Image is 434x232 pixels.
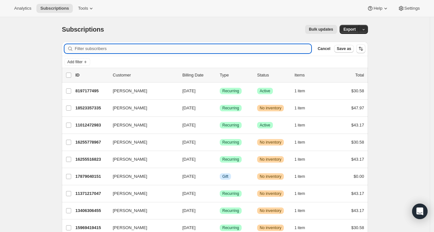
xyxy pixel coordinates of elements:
[62,26,104,33] span: Subscriptions
[222,208,239,213] span: Recurring
[75,86,364,96] div: 8197177495[PERSON_NAME][DATE]SuccessRecurringSuccessActive1 item$30.58
[109,103,173,113] button: [PERSON_NAME]
[222,123,239,128] span: Recurring
[182,106,196,110] span: [DATE]
[315,45,333,53] button: Cancel
[182,157,196,162] span: [DATE]
[109,154,173,165] button: [PERSON_NAME]
[294,172,312,181] button: 1 item
[334,45,354,53] button: Save as
[74,4,98,13] button: Tools
[75,104,364,113] div: 18523357335[PERSON_NAME][DATE]SuccessRecurringWarningNo inventory1 item$47.97
[182,123,196,127] span: [DATE]
[64,58,90,66] button: Add filter
[294,225,305,230] span: 1 item
[14,6,31,11] span: Analytics
[260,174,281,179] span: No inventory
[75,44,311,53] input: Filter subscribers
[113,207,147,214] span: [PERSON_NAME]
[75,72,108,78] p: ID
[182,72,215,78] p: Billing Date
[75,206,364,215] div: 13406306455[PERSON_NAME][DATE]SuccessRecurringWarningNo inventory1 item$43.17
[75,139,108,146] p: 16255778967
[260,157,281,162] span: No inventory
[340,25,360,34] button: Export
[343,27,356,32] span: Export
[294,138,312,147] button: 1 item
[222,225,239,230] span: Recurring
[294,155,312,164] button: 1 item
[109,86,173,96] button: [PERSON_NAME]
[294,208,305,213] span: 1 item
[355,72,364,78] p: Total
[113,72,177,78] p: Customer
[294,72,327,78] div: Items
[113,190,147,197] span: [PERSON_NAME]
[351,191,364,196] span: $43.17
[356,44,365,53] button: Sort the results
[109,188,173,199] button: [PERSON_NAME]
[182,208,196,213] span: [DATE]
[353,174,364,179] span: $0.00
[109,171,173,182] button: [PERSON_NAME]
[75,207,108,214] p: 13406306455
[113,156,147,163] span: [PERSON_NAME]
[220,72,252,78] div: Type
[260,208,281,213] span: No inventory
[294,157,305,162] span: 1 item
[351,140,364,145] span: $30.58
[75,172,364,181] div: 17879040151[PERSON_NAME][DATE]InfoGiftWarningNo inventory1 item$0.00
[40,6,69,11] span: Subscriptions
[182,88,196,93] span: [DATE]
[75,173,108,180] p: 17879040151
[75,190,108,197] p: 11371217047
[260,191,281,196] span: No inventory
[75,189,364,198] div: 11371217047[PERSON_NAME][DATE]SuccessRecurringWarningNo inventory1 item$43.17
[260,123,270,128] span: Active
[109,120,173,130] button: [PERSON_NAME]
[351,88,364,93] span: $30.58
[294,104,312,113] button: 1 item
[294,106,305,111] span: 1 item
[294,174,305,179] span: 1 item
[75,138,364,147] div: 16255778967[PERSON_NAME][DATE]SuccessRecurringWarningNo inventory1 item$30.58
[294,88,305,94] span: 1 item
[75,72,364,78] div: IDCustomerBilling DateTypeStatusItemsTotal
[36,4,73,13] button: Subscriptions
[113,122,147,128] span: [PERSON_NAME]
[222,88,239,94] span: Recurring
[182,225,196,230] span: [DATE]
[294,206,312,215] button: 1 item
[109,137,173,147] button: [PERSON_NAME]
[113,88,147,94] span: [PERSON_NAME]
[222,140,239,145] span: Recurring
[294,191,305,196] span: 1 item
[294,123,305,128] span: 1 item
[75,155,364,164] div: 16255516823[PERSON_NAME][DATE]SuccessRecurringWarningNo inventory1 item$43.17
[305,25,337,34] button: Bulk updates
[182,191,196,196] span: [DATE]
[363,4,392,13] button: Help
[294,86,312,96] button: 1 item
[67,59,82,65] span: Add filter
[351,106,364,110] span: $47.97
[182,174,196,179] span: [DATE]
[75,105,108,111] p: 18523357335
[373,6,382,11] span: Help
[260,225,281,230] span: No inventory
[294,189,312,198] button: 1 item
[75,121,364,130] div: 11012472983[PERSON_NAME][DATE]SuccessRecurringSuccessActive1 item$43.17
[412,204,428,219] div: Open Intercom Messenger
[351,157,364,162] span: $43.17
[294,140,305,145] span: 1 item
[351,123,364,127] span: $43.17
[222,106,239,111] span: Recurring
[113,139,147,146] span: [PERSON_NAME]
[351,225,364,230] span: $30.58
[113,225,147,231] span: [PERSON_NAME]
[222,157,239,162] span: Recurring
[113,105,147,111] span: [PERSON_NAME]
[309,27,333,32] span: Bulk updates
[113,173,147,180] span: [PERSON_NAME]
[75,225,108,231] p: 15969419415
